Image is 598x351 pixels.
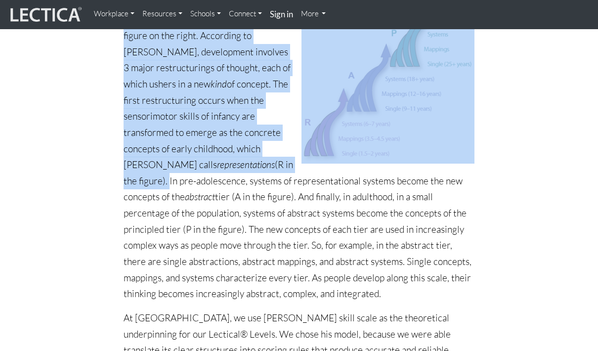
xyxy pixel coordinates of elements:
[90,4,138,24] a: Workplace
[297,4,330,24] a: More
[217,159,275,171] i: representations
[225,4,266,24] a: Connect
[185,191,215,203] i: abstract
[270,9,293,19] strong: Sign in
[211,78,227,90] i: kind
[266,4,297,25] a: Sign in
[186,4,225,24] a: Schools
[8,5,82,24] img: lecticalive
[138,4,186,24] a: Resources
